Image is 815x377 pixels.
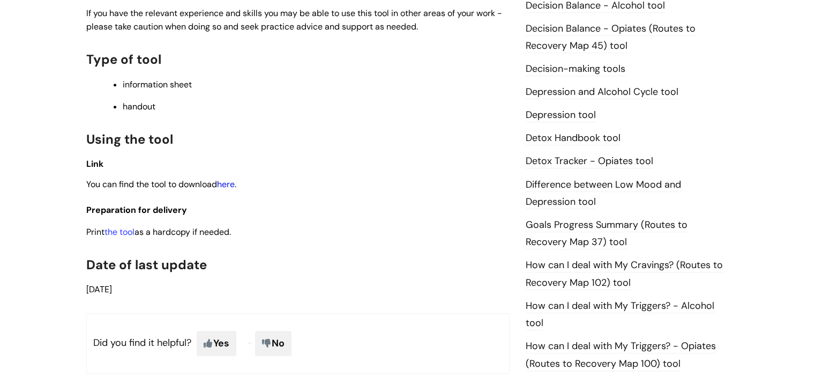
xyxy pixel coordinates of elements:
[526,62,625,76] a: Decision-making tools
[86,284,112,295] span: [DATE]
[86,256,207,273] span: Date of last update
[86,313,510,373] p: Did you find it helpful?
[526,299,714,330] a: How can I deal with My Triggers? - Alcohol tool
[255,331,291,356] span: No
[86,158,103,169] span: Link
[526,339,716,371] a: How can I deal with My Triggers? - Opiates (Routes to Recovery Map 100) tool
[526,85,678,99] a: Depression and Alcohol Cycle tool
[86,51,161,68] span: Type of tool
[197,331,236,356] span: Yes
[526,218,687,249] a: Goals Progress Summary (Routes to Recovery Map 37) tool
[86,226,231,238] span: Print as a hardcopy if needed.
[86,131,173,147] span: Using the tool
[526,131,620,145] a: Detox Handbook tool
[104,226,134,238] a: the tool
[526,154,653,168] a: Detox Tracker - Opiates tool
[86,179,236,190] span: You can find the tool to download .
[86,204,187,216] span: Preparation for delivery
[123,79,192,90] span: information sheet
[526,178,681,209] a: Difference between Low Mood and Depression tool
[86,8,502,32] span: If you have the relevant experience and skills you may be able to use this tool in other areas of...
[526,108,596,122] a: Depression tool
[123,101,155,112] span: handout
[526,258,723,290] a: How can I deal with My Cravings? (Routes to Recovery Map 102) tool
[217,179,235,190] a: here
[526,22,696,53] a: Decision Balance - Opiates (Routes to Recovery Map 45) tool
